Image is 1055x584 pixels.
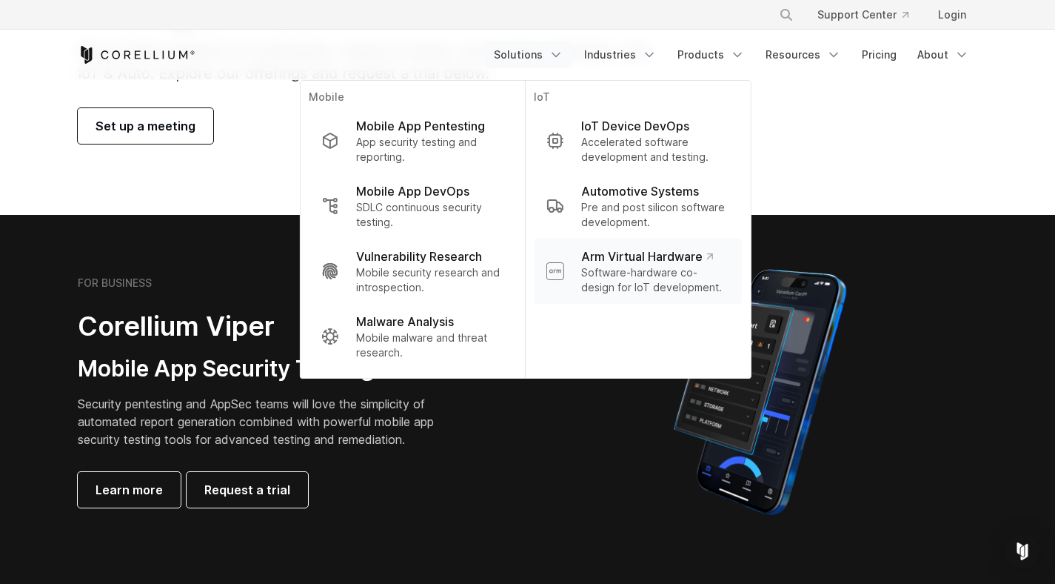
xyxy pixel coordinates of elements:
a: Support Center [806,1,920,28]
a: Malware Analysis Mobile malware and threat research. [309,304,515,369]
h2: Corellium Viper [78,310,457,343]
span: Set up a meeting [96,117,195,135]
a: IoT Device DevOps Accelerated software development and testing. [534,108,741,173]
p: IoT Device DevOps [581,117,689,135]
p: Arm Virtual Hardware [581,248,712,265]
p: App security testing and reporting. [356,135,503,165]
p: Mobile security research and introspection. [356,265,503,295]
a: Industries [575,42,666,68]
div: Navigation Menu [761,1,978,28]
p: Mobile App Pentesting [356,117,485,135]
p: Accelerated software development and testing. [581,135,729,165]
div: Navigation Menu [485,42,978,68]
img: Corellium MATRIX automated report on iPhone showing app vulnerability test results across securit... [649,262,871,522]
a: About [908,42,978,68]
a: Mobile App Pentesting App security testing and reporting. [309,108,515,173]
span: Request a trial [204,481,290,499]
a: Arm Virtual Hardware Software-hardware co-design for IoT development. [534,239,741,304]
a: Learn more [78,472,181,508]
p: Mobile App DevOps [356,182,469,200]
a: Vulnerability Research Mobile security research and introspection. [309,239,515,304]
a: Resources [757,42,850,68]
a: Pricing [853,42,905,68]
p: Malware Analysis [356,313,454,331]
p: Software-hardware co-design for IoT development. [581,265,729,295]
p: Pre and post silicon software development. [581,200,729,230]
a: Solutions [485,42,572,68]
a: Mobile App DevOps SDLC continuous security testing. [309,173,515,239]
p: SDLC continuous security testing. [356,200,503,230]
p: Automotive Systems [581,182,699,200]
p: IoT [534,90,741,108]
p: Mobile malware and threat research. [356,331,503,360]
p: Vulnerability Research [356,248,482,265]
h6: FOR BUSINESS [78,276,152,290]
a: Automotive Systems Pre and post silicon software development. [534,173,741,239]
a: Login [926,1,978,28]
a: Products [669,42,754,68]
span: Learn more [96,481,163,499]
div: Open Intercom Messenger [1005,534,1040,569]
h3: Mobile App Security Testing [78,355,457,383]
p: Security pentesting and AppSec teams will love the simplicity of automated report generation comb... [78,395,457,448]
a: Request a trial [187,472,308,508]
p: Mobile [309,90,515,108]
button: Search [773,1,800,28]
a: Set up a meeting [78,108,213,144]
a: Corellium Home [78,46,195,64]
